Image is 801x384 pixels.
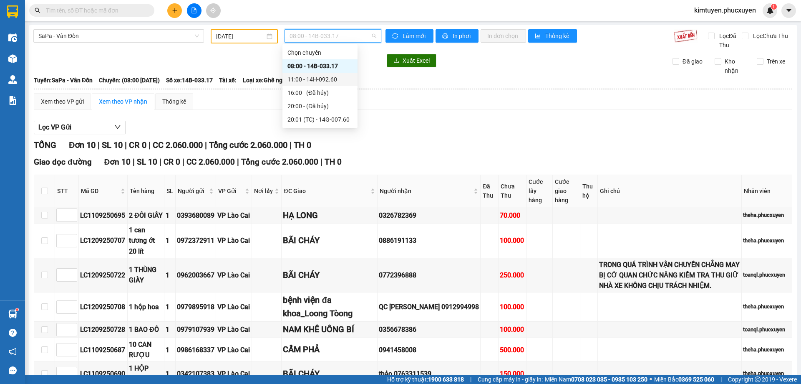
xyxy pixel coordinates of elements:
strong: 1900 633 818 [428,376,464,383]
input: 12/09/2025 [216,32,265,41]
div: VP Lào Cai [217,369,250,379]
div: Xem theo VP gửi [41,97,84,106]
span: aim [210,8,216,13]
span: Đơn 10 [69,140,96,150]
span: TỔNG [34,140,56,150]
span: file-add [191,8,197,13]
div: Xem theo VP nhận [99,97,147,106]
div: toanql.phucxuyen [743,326,791,334]
div: 1 [166,369,174,379]
span: copyright [755,376,761,382]
div: 1 hộp hoa [129,302,163,312]
span: Đơn 10 [104,157,131,167]
img: icon-new-feature [766,7,774,14]
span: | [470,375,471,384]
div: VP Lào Cai [217,210,250,221]
span: Trên xe [763,57,788,66]
div: BÃI CHÁY [283,367,376,380]
span: Mã GD [81,186,119,196]
div: NAM KHÊ UÔNG BÍ [283,323,376,336]
div: 1 THÙNG GIÀY [129,264,163,285]
span: | [149,140,151,150]
div: 0393680089 [177,210,214,221]
button: aim [206,3,221,18]
div: LC1209250707 [80,235,126,246]
div: 0772396888 [379,270,479,280]
div: 100.000 [500,302,525,312]
td: VP Lào Cai [216,258,252,292]
div: Chọn chuyến [282,46,358,59]
td: LC1209250707 [79,224,128,258]
span: Người gửi [178,186,207,196]
span: TH 0 [325,157,342,167]
td: VP Lào Cai [216,207,252,224]
span: | [290,140,292,150]
td: LC1109250695 [79,207,128,224]
img: warehouse-icon [8,310,17,318]
div: 0986168337 [177,345,214,355]
span: | [182,157,184,167]
div: 1 [166,210,174,221]
img: logo-vxr [7,5,18,18]
td: LC1109250687 [79,338,128,362]
div: 150.000 [500,369,525,379]
div: 0962003667 [177,270,214,280]
th: Cước lấy hàng [526,175,553,207]
div: theha.phucxuyen [743,303,791,311]
div: thảo 0763311539 [379,369,479,379]
img: warehouse-icon [8,33,17,42]
button: In đơn chọn [481,29,526,43]
span: | [98,140,100,150]
span: CC 2.060.000 [153,140,203,150]
span: SL 10 [137,157,157,167]
sup: 1 [771,4,777,10]
span: ⚪️ [650,378,652,381]
span: plus [172,8,178,13]
button: plus [167,3,182,18]
div: 100.000 [500,235,525,246]
span: Kho nhận [721,57,751,75]
div: bệnh viện đa khoa_Loong Tòong [283,294,376,320]
span: | [205,140,207,150]
div: 08:00 - 14B-033.17 [287,61,353,71]
th: Nhân viên [742,175,792,207]
th: Cước giao hàng [553,175,580,207]
span: Người nhận [380,186,472,196]
div: QC [PERSON_NAME] 0912994998 [379,302,479,312]
span: Loại xe: Ghế ngồi 28 chỗ [243,76,306,85]
button: downloadXuất Excel [387,54,436,67]
span: CC 2.060.000 [186,157,235,167]
span: Xuất Excel [403,56,430,65]
td: VP Lào Cai [216,292,252,322]
div: 20:01 (TC) - 14G-007.60 [287,115,353,124]
span: Đã giao [679,57,706,66]
span: Lọc Chưa Thu [750,31,789,41]
span: caret-down [785,7,793,14]
div: CẨM PHẢ [283,343,376,356]
div: Thống kê [162,97,186,106]
div: LC1109250695 [80,210,126,221]
td: LC1209250728 [79,322,128,338]
div: VP Lào Cai [217,270,250,280]
div: 0356678386 [379,324,479,335]
sup: 1 [16,308,18,311]
span: VP Gửi [218,186,243,196]
th: Tên hàng [128,175,164,207]
div: 0941458008 [379,345,479,355]
span: | [720,375,722,384]
div: LC1209250722 [80,270,126,280]
strong: 0708 023 035 - 0935 103 250 [571,376,647,383]
div: TRONG QUÁ TRÌNH VẬN CHUYỂN CHẲNG MAY BỊ CỚ QUAN CHỨC NĂNG KIỂM TRA THU GIỮ NHÀ XE KHÔNG CHỊU TRÁC... [599,259,740,291]
div: 10 CAN RƯỢU [129,339,163,360]
button: caret-down [781,3,796,18]
div: 250.000 [500,270,525,280]
div: 500.000 [500,345,525,355]
button: syncLàm mới [385,29,433,43]
div: BÃI CHÁY [283,269,376,282]
div: VP Lào Cai [217,302,250,312]
div: 20:00 - (Đã hủy) [287,102,353,111]
div: theha.phucxuyen [743,211,791,219]
span: Chuyến: (08:00 [DATE]) [99,76,160,85]
img: warehouse-icon [8,54,17,63]
input: Tìm tên, số ĐT hoặc mã đơn [46,6,144,15]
